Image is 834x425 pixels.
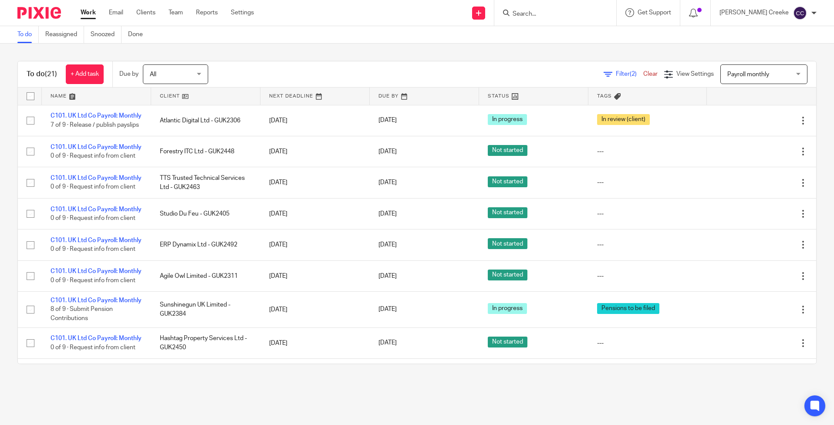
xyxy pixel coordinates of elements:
[597,209,698,218] div: ---
[597,94,612,98] span: Tags
[597,303,659,314] span: Pensions to be filed
[260,167,370,198] td: [DATE]
[45,26,84,43] a: Reassigned
[196,8,218,17] a: Reports
[616,71,643,77] span: Filter
[793,6,807,20] img: svg%3E
[597,178,698,187] div: ---
[128,26,149,43] a: Done
[45,71,57,78] span: (21)
[638,10,671,16] span: Get Support
[676,71,714,77] span: View Settings
[378,340,397,346] span: [DATE]
[51,215,135,221] span: 0 of 9 · Request info from client
[260,358,370,389] td: [DATE]
[378,273,397,279] span: [DATE]
[151,105,260,136] td: Atlantic Digital Ltd - GUK2306
[719,8,789,17] p: [PERSON_NAME] Creeke
[51,307,113,322] span: 8 of 9 · Submit Pension Contributions
[260,105,370,136] td: [DATE]
[488,238,527,249] span: Not started
[151,167,260,198] td: TTS Trusted Technical Services Ltd - GUK2463
[150,71,156,78] span: All
[151,327,260,358] td: Hashtag Property Services Ltd - GUK2450
[51,268,142,274] a: C101. UK Ltd Co Payroll: Monthly
[643,71,658,77] a: Clear
[597,240,698,249] div: ---
[51,335,142,341] a: C101. UK Ltd Co Payroll: Monthly
[81,8,96,17] a: Work
[51,206,142,212] a: C101. UK Ltd Co Payroll: Monthly
[597,272,698,280] div: ---
[51,344,135,351] span: 0 of 9 · Request info from client
[260,292,370,327] td: [DATE]
[260,136,370,167] td: [DATE]
[151,229,260,260] td: ERP Dynamix Ltd - GUK2492
[136,8,155,17] a: Clients
[51,122,139,128] span: 7 of 9 · Release / publish payslips
[151,292,260,327] td: Sunshinegun UK Limited - GUK2384
[488,114,527,125] span: In progress
[260,260,370,291] td: [DATE]
[51,153,135,159] span: 0 of 9 · Request info from client
[597,147,698,156] div: ---
[91,26,122,43] a: Snoozed
[488,270,527,280] span: Not started
[378,118,397,124] span: [DATE]
[231,8,254,17] a: Settings
[512,10,590,18] input: Search
[151,198,260,229] td: Studio Du Feu - GUK2405
[66,64,104,84] a: + Add task
[51,184,135,190] span: 0 of 9 · Request info from client
[51,237,142,243] a: C101. UK Ltd Co Payroll: Monthly
[27,70,57,79] h1: To do
[488,303,527,314] span: In progress
[630,71,637,77] span: (2)
[378,179,397,186] span: [DATE]
[488,337,527,347] span: Not started
[727,71,769,78] span: Payroll monthly
[378,307,397,313] span: [DATE]
[488,176,527,187] span: Not started
[51,144,142,150] a: C101. UK Ltd Co Payroll: Monthly
[51,297,142,304] a: C101. UK Ltd Co Payroll: Monthly
[51,175,142,181] a: C101. UK Ltd Co Payroll: Monthly
[151,136,260,167] td: Forestry ITC Ltd - GUK2448
[51,113,142,119] a: C101. UK Ltd Co Payroll: Monthly
[151,358,260,389] td: [PERSON_NAME] Consulting Limited - GUK2287
[51,246,135,253] span: 0 of 9 · Request info from client
[488,145,527,156] span: Not started
[260,229,370,260] td: [DATE]
[119,70,138,78] p: Due by
[151,260,260,291] td: Agile Owl Limited - GUK2311
[260,198,370,229] td: [DATE]
[597,114,650,125] span: In review (client)
[169,8,183,17] a: Team
[597,339,698,347] div: ---
[51,277,135,283] span: 0 of 9 · Request info from client
[17,7,61,19] img: Pixie
[488,207,527,218] span: Not started
[378,242,397,248] span: [DATE]
[260,327,370,358] td: [DATE]
[378,211,397,217] span: [DATE]
[17,26,39,43] a: To do
[109,8,123,17] a: Email
[378,148,397,155] span: [DATE]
